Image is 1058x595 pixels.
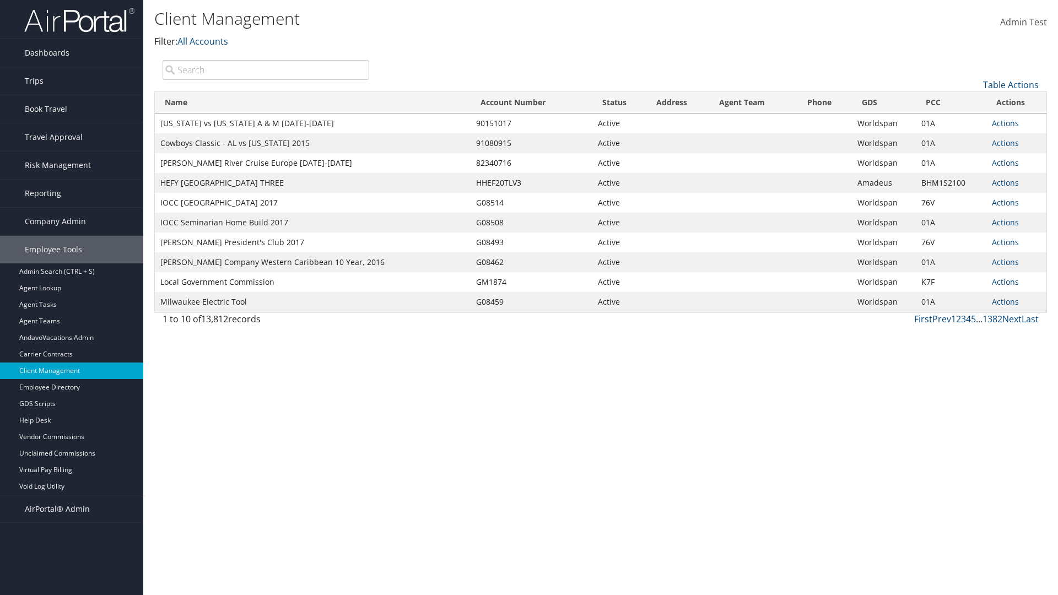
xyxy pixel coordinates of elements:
span: Travel Approval [25,123,83,151]
th: Account Number: activate to sort column ascending [471,92,592,113]
td: 01A [916,113,986,133]
td: HHEF20TLV3 [471,173,592,193]
h1: Client Management [154,7,749,30]
td: Active [592,193,647,213]
a: Actions [992,177,1019,188]
a: Next [1002,313,1022,325]
input: Search [163,60,369,80]
a: Prev [932,313,951,325]
td: Active [592,292,647,312]
td: Active [592,232,647,252]
td: 82340716 [471,153,592,173]
td: GM1874 [471,272,592,292]
td: G08459 [471,292,592,312]
td: Worldspan [852,193,916,213]
span: Dashboards [25,39,69,67]
a: Actions [992,118,1019,128]
td: 91080915 [471,133,592,153]
p: Filter: [154,35,749,49]
span: AirPortal® Admin [25,495,90,523]
span: Company Admin [25,208,86,235]
td: 01A [916,153,986,173]
td: G08462 [471,252,592,272]
a: 1382 [983,313,1002,325]
div: 1 to 10 of records [163,312,369,331]
span: Employee Tools [25,236,82,263]
td: BHM1S2100 [916,173,986,193]
th: Actions [986,92,1046,113]
a: 2 [956,313,961,325]
td: Active [592,153,647,173]
th: Address [646,92,709,113]
td: Worldspan [852,133,916,153]
a: Actions [992,257,1019,267]
td: Active [592,272,647,292]
a: Actions [992,138,1019,148]
td: Worldspan [852,232,916,252]
span: Risk Management [25,152,91,179]
td: G08514 [471,193,592,213]
th: Phone [797,92,852,113]
td: Amadeus [852,173,916,193]
a: 4 [966,313,971,325]
th: Name: activate to sort column descending [155,92,471,113]
td: Worldspan [852,113,916,133]
td: 01A [916,133,986,153]
td: Active [592,173,647,193]
td: K7F [916,272,986,292]
td: Local Government Commission [155,272,471,292]
td: IOCC [GEOGRAPHIC_DATA] 2017 [155,193,471,213]
td: Worldspan [852,272,916,292]
th: PCC [916,92,986,113]
a: All Accounts [177,35,228,47]
a: Actions [992,296,1019,307]
td: Cowboys Classic - AL vs [US_STATE] 2015 [155,133,471,153]
td: 01A [916,213,986,232]
a: First [914,313,932,325]
td: Worldspan [852,292,916,312]
td: 01A [916,252,986,272]
td: Active [592,213,647,232]
td: 01A [916,292,986,312]
a: Table Actions [983,79,1039,91]
th: Agent Team [709,92,797,113]
td: [US_STATE] vs [US_STATE] A & M [DATE]-[DATE] [155,113,471,133]
span: Reporting [25,180,61,207]
a: Actions [992,277,1019,287]
a: Last [1022,313,1039,325]
td: Active [592,113,647,133]
span: Trips [25,67,44,95]
a: 5 [971,313,976,325]
td: 76V [916,193,986,213]
span: … [976,313,983,325]
td: [PERSON_NAME] President's Club 2017 [155,232,471,252]
td: 90151017 [471,113,592,133]
img: airportal-logo.png [24,7,134,33]
td: G08493 [471,232,592,252]
td: HEFY [GEOGRAPHIC_DATA] THREE [155,173,471,193]
a: Actions [992,237,1019,247]
a: Actions [992,197,1019,208]
td: [PERSON_NAME] River Cruise Europe [DATE]-[DATE] [155,153,471,173]
td: [PERSON_NAME] Company Western Caribbean 10 Year, 2016 [155,252,471,272]
td: Milwaukee Electric Tool [155,292,471,312]
td: Worldspan [852,213,916,232]
td: Active [592,252,647,272]
td: 76V [916,232,986,252]
a: Actions [992,217,1019,228]
a: 1 [951,313,956,325]
span: Book Travel [25,95,67,123]
th: Status: activate to sort column ascending [592,92,647,113]
a: 3 [961,313,966,325]
td: Worldspan [852,153,916,173]
td: G08508 [471,213,592,232]
td: Worldspan [852,252,916,272]
a: Admin Test [1000,6,1047,40]
th: GDS [852,92,916,113]
td: Active [592,133,647,153]
span: 13,812 [201,313,228,325]
a: Actions [992,158,1019,168]
span: Admin Test [1000,16,1047,28]
td: IOCC Seminarian Home Build 2017 [155,213,471,232]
